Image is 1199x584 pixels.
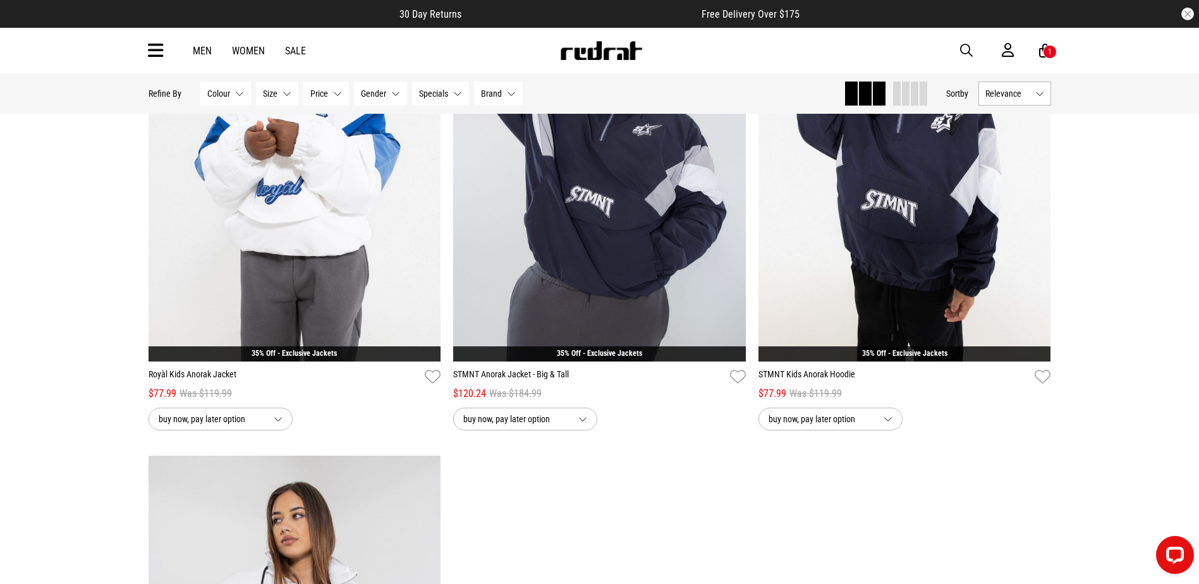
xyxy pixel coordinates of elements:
button: Brand [474,82,523,106]
span: Was $119.99 [180,386,232,401]
span: Free Delivery Over $175 [702,8,800,20]
button: buy now, pay later option [149,408,293,430]
a: 1 [1039,44,1051,58]
span: Size [263,88,277,99]
button: Price [303,82,349,106]
button: Relevance [978,82,1051,106]
a: STMNT Anorak Jacket - Big & Tall [453,368,725,386]
span: Brand [481,88,502,99]
div: 1 [1048,47,1052,56]
a: STMNT Kids Anorak Hoodie [758,368,1030,386]
span: $77.99 [758,386,786,401]
button: Sortby [946,86,968,101]
a: 35% Off - Exclusive Jackets [862,349,947,358]
button: Specials [412,82,469,106]
button: Colour [200,82,251,106]
button: buy now, pay later option [453,408,597,430]
iframe: Customer reviews powered by Trustpilot [487,8,676,20]
span: by [960,88,968,99]
span: Relevance [985,88,1030,99]
span: Gender [361,88,386,99]
span: buy now, pay later option [463,411,568,427]
span: Colour [207,88,230,99]
a: 35% Off - Exclusive Jackets [252,349,337,358]
span: Price [310,88,328,99]
button: Size [256,82,298,106]
button: buy now, pay later option [758,408,903,430]
a: Men [193,45,212,57]
a: 35% Off - Exclusive Jackets [557,349,642,358]
a: Women [232,45,265,57]
span: Was $119.99 [789,386,842,401]
span: $77.99 [149,386,176,401]
span: 30 Day Returns [399,8,461,20]
span: buy now, pay later option [769,411,873,427]
a: Sale [285,45,306,57]
iframe: LiveChat chat widget [1146,531,1199,584]
span: Specials [419,88,448,99]
span: buy now, pay later option [159,411,264,427]
button: Gender [354,82,407,106]
img: Redrat logo [559,41,643,60]
span: $120.24 [453,386,486,401]
p: Refine By [149,88,181,99]
span: Was $184.99 [489,386,542,401]
a: Royàl Kids Anorak Jacket [149,368,420,386]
